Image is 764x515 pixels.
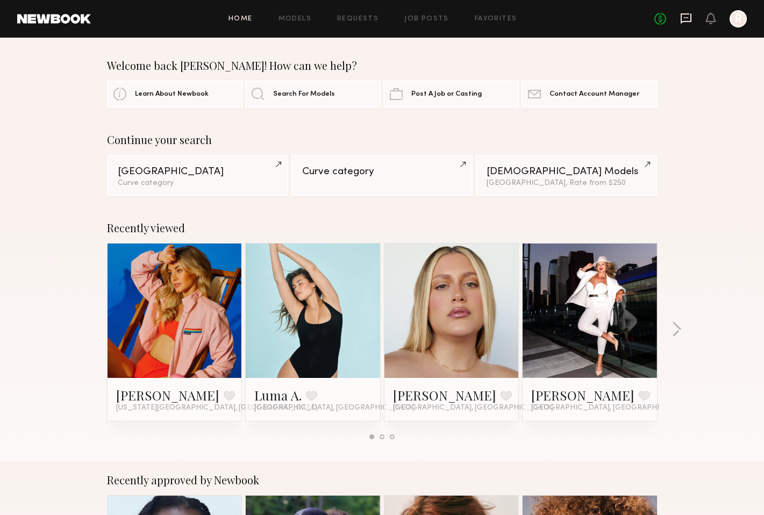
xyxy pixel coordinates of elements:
[135,91,209,98] span: Learn About Newbook
[118,180,277,187] div: Curve category
[522,81,657,108] a: Contact Account Manager
[302,167,462,177] div: Curve category
[549,91,639,98] span: Contact Account Manager
[487,180,646,187] div: [GEOGRAPHIC_DATA], Rate from $250
[107,133,658,146] div: Continue your search
[531,387,634,404] a: [PERSON_NAME]
[411,91,482,98] span: Post A Job or Casting
[118,167,277,177] div: [GEOGRAPHIC_DATA]
[107,155,288,196] a: [GEOGRAPHIC_DATA]Curve category
[383,81,519,108] a: Post A Job or Casting
[279,16,311,23] a: Models
[107,59,658,72] div: Welcome back [PERSON_NAME]! How can we help?
[245,81,381,108] a: Search For Models
[487,167,646,177] div: [DEMOGRAPHIC_DATA] Models
[475,16,517,23] a: Favorites
[291,155,473,196] a: Curve category
[116,387,219,404] a: [PERSON_NAME]
[337,16,379,23] a: Requests
[107,221,658,234] div: Recently viewed
[404,16,449,23] a: Job Posts
[107,81,242,108] a: Learn About Newbook
[107,474,658,487] div: Recently approved by Newbook
[273,91,335,98] span: Search For Models
[229,16,253,23] a: Home
[730,10,747,27] a: R
[393,404,553,412] span: [GEOGRAPHIC_DATA], [GEOGRAPHIC_DATA]
[476,155,657,196] a: [DEMOGRAPHIC_DATA] Models[GEOGRAPHIC_DATA], Rate from $250
[254,404,415,412] span: [GEOGRAPHIC_DATA], [GEOGRAPHIC_DATA]
[116,404,317,412] span: [US_STATE][GEOGRAPHIC_DATA], [GEOGRAPHIC_DATA]
[393,387,496,404] a: [PERSON_NAME]
[254,387,302,404] a: Luma A.
[531,404,691,412] span: [GEOGRAPHIC_DATA], [GEOGRAPHIC_DATA]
